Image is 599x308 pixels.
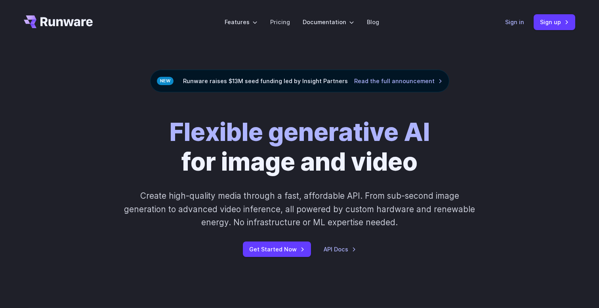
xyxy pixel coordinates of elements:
[24,15,93,28] a: Go to /
[123,189,476,229] p: Create high-quality media through a fast, affordable API. From sub-second image generation to adv...
[225,17,258,27] label: Features
[505,17,524,27] a: Sign in
[270,17,290,27] a: Pricing
[170,117,430,147] strong: Flexible generative AI
[354,76,443,86] a: Read the full announcement
[367,17,379,27] a: Blog
[303,17,354,27] label: Documentation
[150,70,449,92] div: Runware raises $13M seed funding led by Insight Partners
[534,14,575,30] a: Sign up
[243,241,311,257] a: Get Started Now
[170,118,430,177] h1: for image and video
[324,245,356,254] a: API Docs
